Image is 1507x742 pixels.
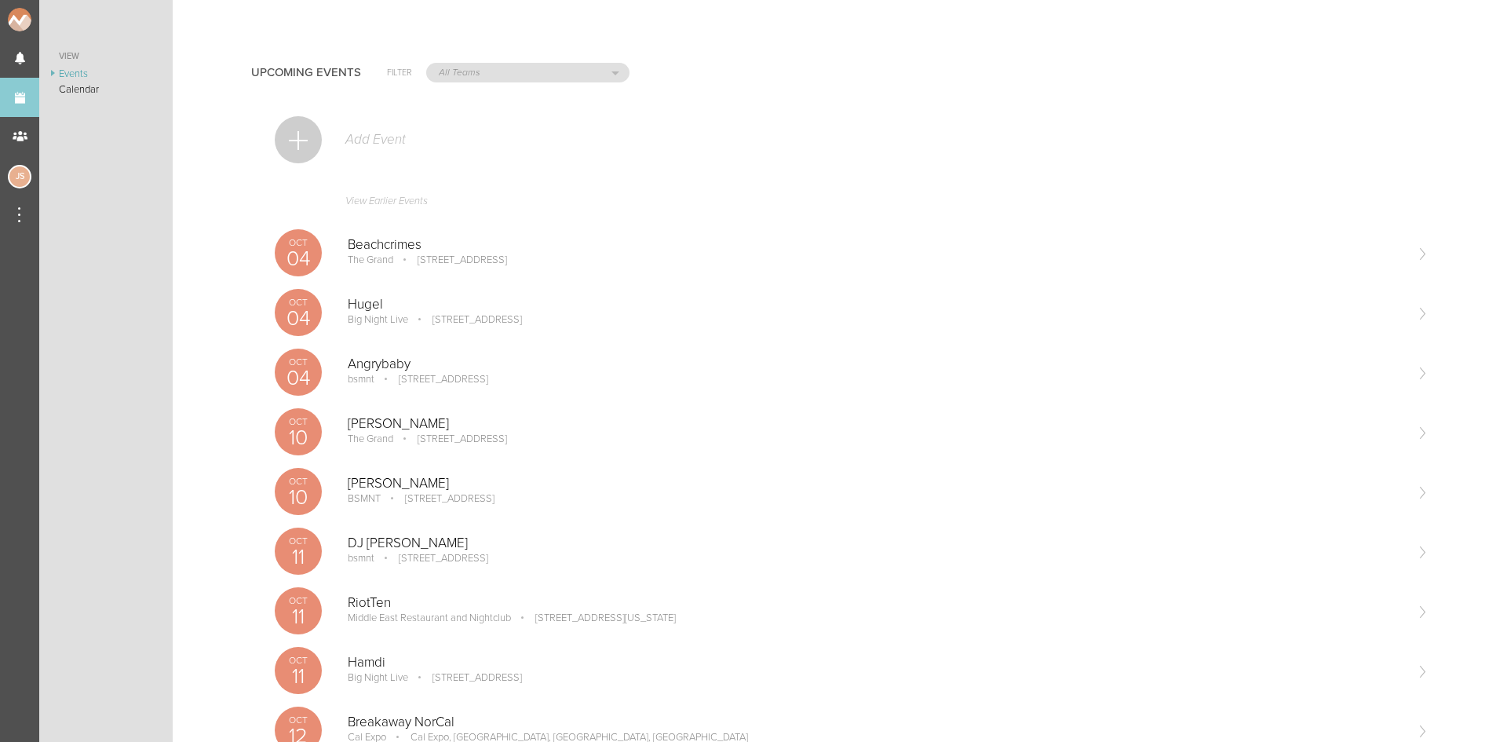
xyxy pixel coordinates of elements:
[275,417,322,426] p: Oct
[275,187,1429,223] a: View Earlier Events
[348,433,393,445] p: The Grand
[348,254,393,266] p: The Grand
[348,715,1403,730] p: Breakaway NorCal
[275,248,322,269] p: 04
[348,356,1403,372] p: Angrybaby
[348,671,408,684] p: Big Night Live
[348,416,1403,432] p: [PERSON_NAME]
[275,298,322,307] p: Oct
[275,656,322,665] p: Oct
[275,357,322,367] p: Oct
[348,297,1403,313] p: Hugel
[348,476,1403,492] p: [PERSON_NAME]
[275,606,322,627] p: 11
[39,82,173,97] a: Calendar
[387,66,412,79] h6: Filter
[348,373,374,386] p: bsmnt
[344,132,406,148] p: Add Event
[8,165,31,188] div: Jessica Smith
[275,546,322,568] p: 11
[39,47,173,66] a: View
[348,612,511,624] p: Middle East Restaurant and Nightclub
[275,477,322,486] p: Oct
[411,313,522,326] p: [STREET_ADDRESS]
[348,237,1403,253] p: Beachcrimes
[348,655,1403,671] p: Hamdi
[275,666,322,687] p: 11
[411,671,522,684] p: [STREET_ADDRESS]
[275,308,322,329] p: 04
[275,487,322,508] p: 10
[275,715,322,725] p: Oct
[348,552,374,565] p: bsmnt
[348,492,381,505] p: BSMNT
[275,596,322,605] p: Oct
[348,595,1403,611] p: RiotTen
[275,367,322,389] p: 04
[39,66,173,82] a: Events
[275,427,322,448] p: 10
[396,254,507,266] p: [STREET_ADDRESS]
[251,66,361,79] h4: Upcoming Events
[377,373,488,386] p: [STREET_ADDRESS]
[383,492,494,505] p: [STREET_ADDRESS]
[275,238,322,247] p: Oct
[8,8,97,31] img: NOMAD
[348,313,408,326] p: Big Night Live
[396,433,507,445] p: [STREET_ADDRESS]
[348,535,1403,551] p: DJ [PERSON_NAME]
[275,536,322,546] p: Oct
[513,612,676,624] p: [STREET_ADDRESS][US_STATE]
[377,552,488,565] p: [STREET_ADDRESS]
